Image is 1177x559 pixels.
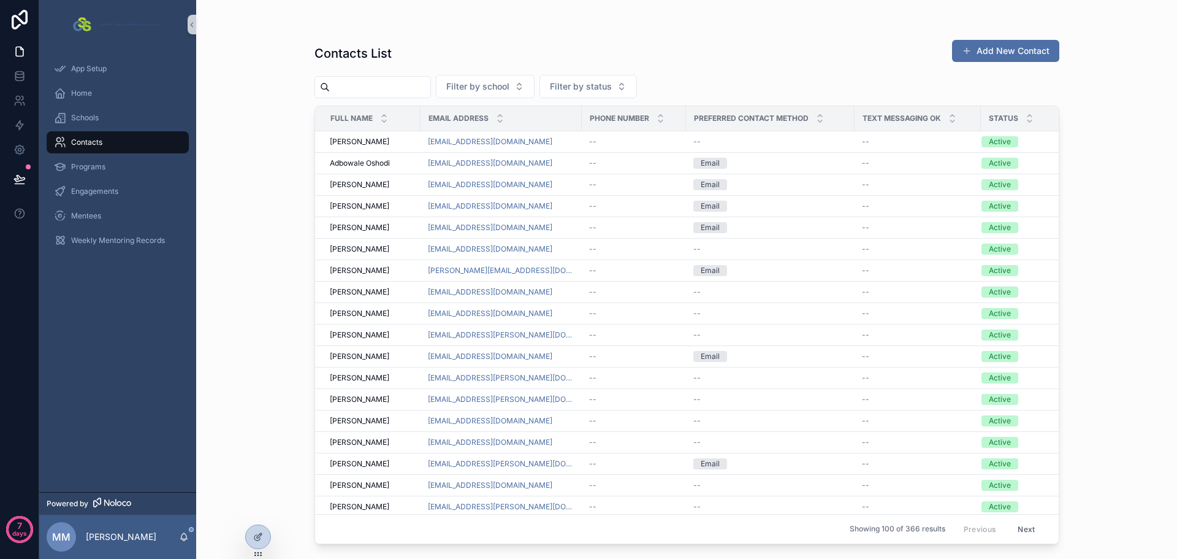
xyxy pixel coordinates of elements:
span: Filter by status [550,80,612,93]
span: Status [989,114,1018,123]
span: [PERSON_NAME] [330,459,389,469]
a: -- [862,137,973,147]
span: Preferred Contact Method [694,114,809,123]
a: [EMAIL_ADDRESS][DOMAIN_NAME] [428,480,574,490]
div: Active [989,222,1011,233]
a: -- [862,266,973,276]
a: -- [589,330,679,340]
span: -- [693,287,701,297]
span: [PERSON_NAME] [330,373,389,383]
a: -- [862,309,973,318]
a: -- [693,373,847,383]
a: -- [589,158,679,168]
span: [PERSON_NAME] [330,201,389,211]
a: Programs [47,156,189,178]
a: -- [862,244,973,254]
span: -- [589,438,596,447]
span: -- [862,223,869,233]
span: -- [862,459,869,469]
button: Select Button [436,75,535,98]
a: [EMAIL_ADDRESS][PERSON_NAME][DOMAIN_NAME] [428,459,574,469]
span: -- [862,352,869,361]
span: Mentees [71,211,101,221]
a: -- [589,180,679,190]
span: -- [589,352,596,361]
a: -- [693,480,847,490]
a: Mentees [47,205,189,227]
div: Active [989,394,1011,405]
div: Active [989,415,1011,426]
a: Email [693,201,847,212]
a: [PERSON_NAME][EMAIL_ADDRESS][DOMAIN_NAME] [428,266,574,276]
a: [PERSON_NAME] [330,266,413,276]
a: [PERSON_NAME] [330,137,413,147]
img: App logo [70,15,164,34]
a: -- [589,287,679,297]
a: [EMAIL_ADDRESS][DOMAIN_NAME] [428,201,552,211]
span: -- [862,158,869,168]
span: Programs [71,162,105,172]
span: Email Address [429,114,489,123]
a: [PERSON_NAME] [330,459,413,469]
a: [EMAIL_ADDRESS][PERSON_NAME][DOMAIN_NAME] [428,373,574,383]
span: [PERSON_NAME] [330,137,389,147]
span: -- [693,244,701,254]
a: Add New Contact [952,40,1059,62]
a: -- [862,502,973,512]
div: Active [989,308,1011,319]
a: [EMAIL_ADDRESS][DOMAIN_NAME] [428,480,552,490]
a: [EMAIL_ADDRESS][PERSON_NAME][DOMAIN_NAME] [428,395,574,404]
a: [EMAIL_ADDRESS][DOMAIN_NAME] [428,137,552,147]
span: Engagements [71,187,118,196]
a: [PERSON_NAME] [330,373,413,383]
a: Active [981,501,1072,512]
a: -- [589,395,679,404]
span: -- [589,244,596,254]
span: [PERSON_NAME] [330,309,389,318]
span: -- [589,459,596,469]
span: -- [693,480,701,490]
a: [EMAIL_ADDRESS][DOMAIN_NAME] [428,309,574,318]
a: [EMAIL_ADDRESS][DOMAIN_NAME] [428,352,552,361]
a: [EMAIL_ADDRESS][PERSON_NAME][DOMAIN_NAME] [428,502,574,512]
a: [EMAIL_ADDRESS][DOMAIN_NAME] [428,416,574,426]
span: App Setup [71,64,107,74]
a: -- [589,438,679,447]
div: Email [701,458,720,469]
a: -- [693,395,847,404]
div: Active [989,158,1011,169]
span: -- [862,416,869,426]
span: -- [862,287,869,297]
a: [PERSON_NAME] [330,223,413,233]
span: Text Messaging OK [863,114,941,123]
div: Email [701,351,720,362]
a: -- [862,158,973,168]
a: [EMAIL_ADDRESS][DOMAIN_NAME] [428,201,574,211]
a: Active [981,480,1072,491]
a: Home [47,82,189,104]
span: -- [693,330,701,340]
a: [PERSON_NAME] [330,287,413,297]
a: [EMAIL_ADDRESS][DOMAIN_NAME] [428,352,574,361]
span: -- [693,373,701,383]
a: -- [693,330,847,340]
span: -- [862,244,869,254]
a: Schools [47,107,189,129]
span: [PERSON_NAME] [330,438,389,447]
a: -- [589,201,679,211]
a: [PERSON_NAME] [330,438,413,447]
div: Active [989,372,1011,384]
a: Email [693,179,847,190]
span: -- [693,502,701,512]
a: -- [589,416,679,426]
a: [EMAIL_ADDRESS][DOMAIN_NAME] [428,287,574,297]
a: [EMAIL_ADDRESS][PERSON_NAME][DOMAIN_NAME] [428,330,574,340]
a: -- [862,373,973,383]
span: -- [862,373,869,383]
span: [PERSON_NAME] [330,244,389,254]
span: Home [71,88,92,98]
a: App Setup [47,58,189,80]
a: Engagements [47,180,189,202]
a: -- [693,137,847,147]
div: Active [989,136,1011,147]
